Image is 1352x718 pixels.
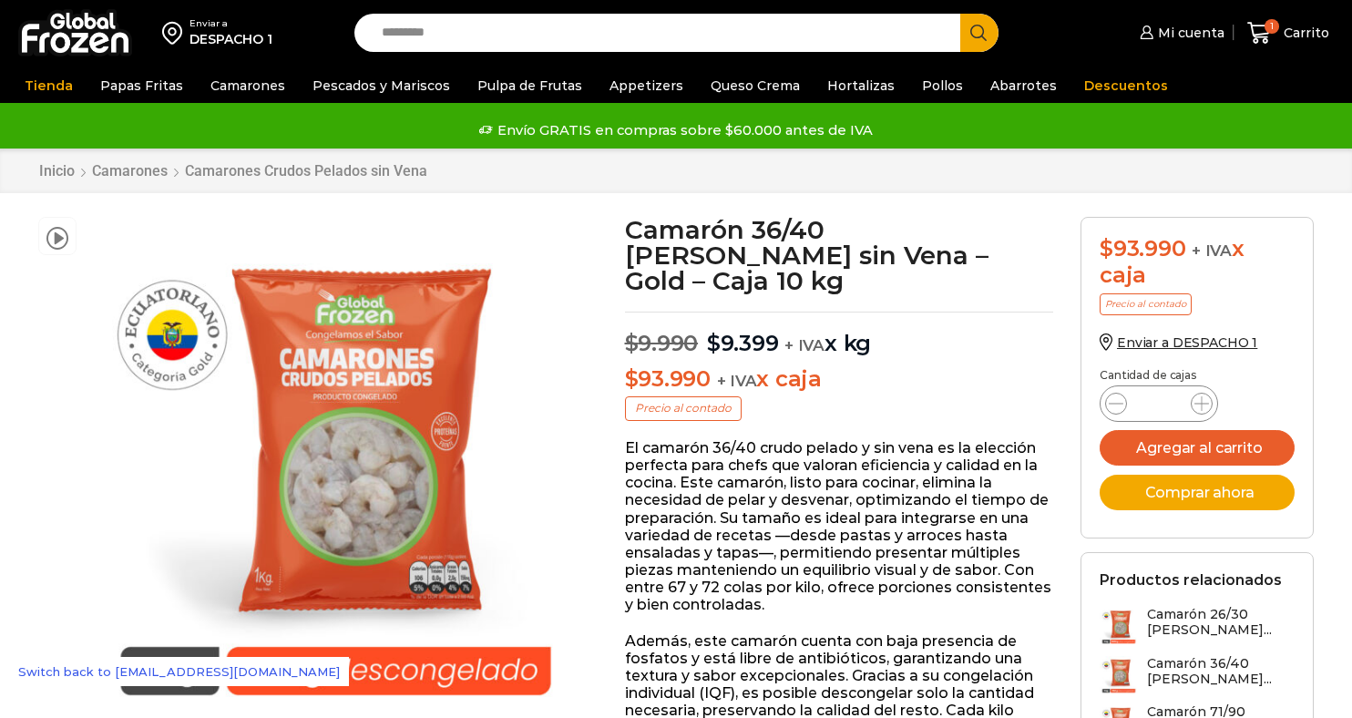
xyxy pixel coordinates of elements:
[913,68,972,103] a: Pollos
[625,330,699,356] bdi: 9.990
[303,68,459,103] a: Pescados y Mariscos
[1279,24,1329,42] span: Carrito
[1100,235,1113,262] span: $
[91,162,169,179] a: Camarones
[1100,430,1295,466] button: Agregar al carrito
[1100,235,1185,262] bdi: 93.990
[1100,293,1192,315] p: Precio al contado
[625,312,1054,357] p: x kg
[784,336,825,354] span: + IVA
[1147,656,1295,687] h3: Camarón 36/40 [PERSON_NAME]...
[707,330,721,356] span: $
[625,365,711,392] bdi: 93.990
[707,330,779,356] bdi: 9.399
[162,17,189,48] img: address-field-icon.svg
[1265,19,1279,34] span: 1
[717,372,757,390] span: + IVA
[1117,334,1257,351] span: Enviar a DESPACHO 1
[1100,369,1295,382] p: Cantidad de cajas
[38,162,428,179] nav: Breadcrumb
[91,68,192,103] a: Papas Fritas
[625,396,742,420] p: Precio al contado
[1153,24,1224,42] span: Mi cuenta
[1100,607,1295,646] a: Camarón 26/30 [PERSON_NAME]...
[1100,656,1295,695] a: Camarón 36/40 [PERSON_NAME]...
[981,68,1066,103] a: Abarrotes
[625,439,1054,614] p: El camarón 36/40 crudo pelado y sin vena es la elección perfecta para chefs que valoran eficienci...
[184,162,428,179] a: Camarones Crudos Pelados sin Vena
[702,68,809,103] a: Queso Crema
[625,330,639,356] span: $
[818,68,904,103] a: Hortalizas
[600,68,692,103] a: Appetizers
[625,217,1054,293] h1: Camarón 36/40 [PERSON_NAME] sin Vena – Gold – Caja 10 kg
[86,217,586,717] img: PM04004041
[1100,236,1295,289] div: x caja
[189,30,272,48] div: DESPACHO 1
[1100,334,1257,351] a: Enviar a DESPACHO 1
[1075,68,1177,103] a: Descuentos
[1142,391,1176,416] input: Product quantity
[1147,607,1295,638] h3: Camarón 26/30 [PERSON_NAME]...
[1135,15,1224,51] a: Mi cuenta
[1100,475,1295,510] button: Comprar ahora
[960,14,999,52] button: Search button
[625,365,639,392] span: $
[1243,12,1334,55] a: 1 Carrito
[1192,241,1232,260] span: + IVA
[9,657,349,686] a: Switch back to [EMAIL_ADDRESS][DOMAIN_NAME]
[625,366,1054,393] p: x caja
[468,68,591,103] a: Pulpa de Frutas
[1100,571,1282,589] h2: Productos relacionados
[189,17,272,30] div: Enviar a
[15,68,82,103] a: Tienda
[38,162,76,179] a: Inicio
[201,68,294,103] a: Camarones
